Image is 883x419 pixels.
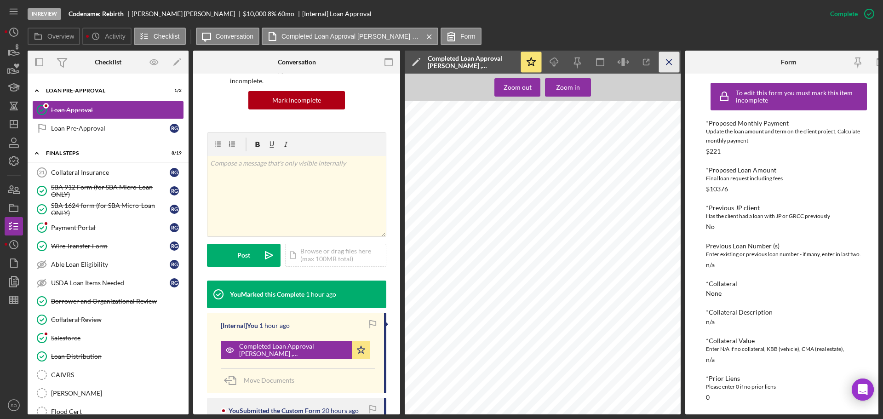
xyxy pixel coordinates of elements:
[32,329,184,347] a: Salesforce
[46,88,159,93] div: LOAN PRE-APPROVAL
[430,256,436,261] span: No
[430,339,532,344] span: Budget shows income available for payment
[5,396,23,414] button: SO
[39,170,45,175] tspan: 21
[51,316,183,323] div: Collateral Review
[430,184,459,189] span: Type of Loan
[46,150,159,156] div: FINAL STEPS
[430,223,521,228] span: F:\_Lending\Client Files\[PERSON_NAME]
[51,261,170,268] div: Able Loan Eligibility
[51,224,170,231] div: Payment Portal
[706,185,728,193] div: $10376
[430,356,554,361] span: Credit Building Stated as requirement for Credit Score
[545,272,551,277] span: No
[51,390,183,397] div: [PERSON_NAME]
[504,78,532,97] div: Zoom out
[494,78,540,97] button: Zoom out
[706,148,721,155] div: $221
[170,186,179,195] div: R G
[170,260,179,269] div: R G
[706,280,872,287] div: *Collateral
[32,218,184,237] a: Payment PortalRG
[165,88,182,93] div: 1 / 2
[706,337,872,344] div: *Collateral Value
[430,137,567,145] span: [PERSON_NAME] Loan Approval
[51,169,170,176] div: Collateral Insurance
[69,10,124,17] b: Codename: Rebirth
[207,244,281,267] button: Post
[706,394,710,401] div: 0
[216,33,254,40] label: Conversation
[32,101,184,119] a: Loan Approval
[221,369,304,392] button: Move Documents
[430,344,438,350] span: Yes
[706,250,872,259] div: Enter existing or previous loan number - if many, enter in last two.
[306,291,336,298] time: 2025-10-15 15:08
[134,28,186,45] button: Checklist
[248,91,345,109] button: Mark Incomplete
[278,58,316,66] div: Conversation
[706,223,715,230] div: No
[430,267,475,272] span: Take the Right Turn
[430,234,497,239] span: Consumer/Business/Housing
[322,407,359,414] time: 2025-10-14 20:13
[430,217,490,222] span: Customer File Information
[170,205,179,214] div: R G
[430,373,490,380] span: Collateral Review
[170,223,179,232] div: R G
[51,353,183,360] div: Loan Distribution
[32,292,184,310] a: Borrower and Organizational Review
[706,127,872,145] div: Update the loan amount and term on the client project, Calculate monthly payment
[441,28,482,45] button: Form
[430,400,479,405] span: Collateral Description
[32,310,184,329] a: Collateral Review
[545,78,591,97] button: Zoom in
[229,407,321,414] div: You Submitted the Custom Form
[706,174,872,183] div: Final loan request including fees
[32,366,184,384] a: CAIVRS
[82,28,131,45] button: Activity
[47,33,74,40] label: Overview
[51,279,170,287] div: USDA Loan Items Needed
[706,290,722,297] div: None
[430,389,436,394] span: No
[278,10,294,17] div: 60 mo
[154,33,180,40] label: Checklist
[736,89,865,104] div: To edit this form you must mark this item incomplete
[221,341,370,359] button: Completed Loan Approval [PERSON_NAME] , [PERSON_NAME].pdf
[706,356,715,363] div: n/a
[706,204,872,212] div: *Previous JP client
[781,58,797,66] div: Form
[706,212,872,221] div: Has the client had a loan with JP or GRCC previously
[852,379,874,401] div: Open Intercom Messenger
[430,272,436,277] span: No
[32,200,184,218] a: SBA 1624 form (for SBA Micro-Loan ONLY)RG
[32,347,184,366] a: Loan Distribution
[706,261,715,269] div: n/a
[430,239,449,244] span: Business
[32,119,184,138] a: Loan Pre-ApprovalRG
[132,10,243,17] div: [PERSON_NAME] [PERSON_NAME]
[51,298,183,305] div: Borrower and Organizational Review
[196,28,260,45] button: Conversation
[95,58,121,66] div: Checklist
[545,311,553,316] span: Yes
[706,375,872,382] div: *Prior Liens
[230,291,304,298] div: You Marked this Complete
[243,10,266,17] span: $10,000
[302,10,372,17] div: [Internal] Loan Approval
[430,167,472,172] span: Loan Officer Email
[170,124,179,133] div: R G
[51,125,170,132] div: Loan Pre-Approval
[32,237,184,255] a: Wire Transfer FormRG
[32,384,184,402] a: [PERSON_NAME]
[556,78,580,97] div: Zoom in
[545,305,596,310] span: automatically via ACH
[430,200,463,205] span: Name of Client
[430,328,438,333] span: Yes
[237,244,250,267] div: Post
[32,255,184,274] a: Able Loan EligibilityRG
[430,172,511,178] span: [EMAIL_ADDRESS][DOMAIN_NAME]
[545,300,648,305] span: Client is prepared to have payment taken out
[460,33,476,40] label: Form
